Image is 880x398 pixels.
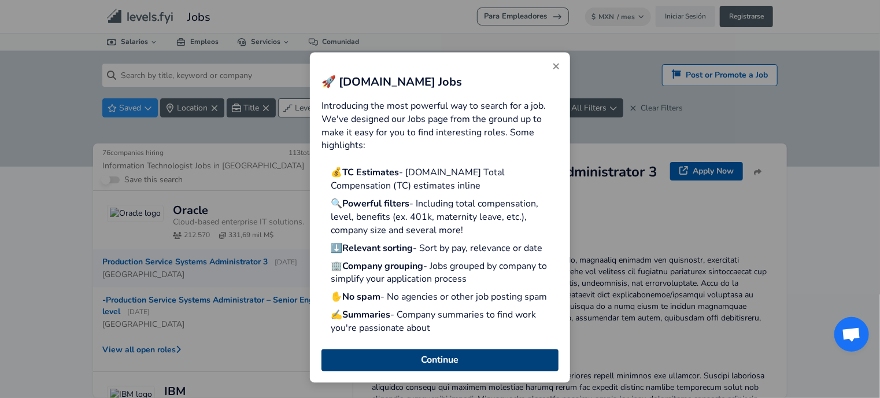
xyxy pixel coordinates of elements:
strong: Relevant sorting [342,242,413,255]
strong: Summaries [342,309,390,322]
strong: TC Estimates [342,167,399,179]
p: ⬇️ - Sort by pay, relevance or date [331,242,559,255]
strong: No spam [342,291,380,304]
strong: Company grouping [342,260,423,272]
p: Introducing the most powerful way to search for a job. We've designed our Jobs page from the grou... [321,99,559,153]
p: ✋ - No agencies or other job posting spam [331,291,559,304]
p: 💰 - [DOMAIN_NAME] Total Compensation (TC) estimates inline [331,167,559,193]
button: Close [321,349,559,371]
p: 🔍 - Including total compensation, level, benefits (ex. 401k, maternity leave, etc.), company size... [331,198,559,238]
strong: Powerful filters [342,198,409,211]
p: ✍️ - Company summaries to find work you're passionate about [331,309,559,336]
h2: 🚀 [DOMAIN_NAME] Jobs [321,73,559,90]
button: Close [547,57,565,76]
p: 🏢 - Jobs grouped by company to simplify your application process [331,260,559,286]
